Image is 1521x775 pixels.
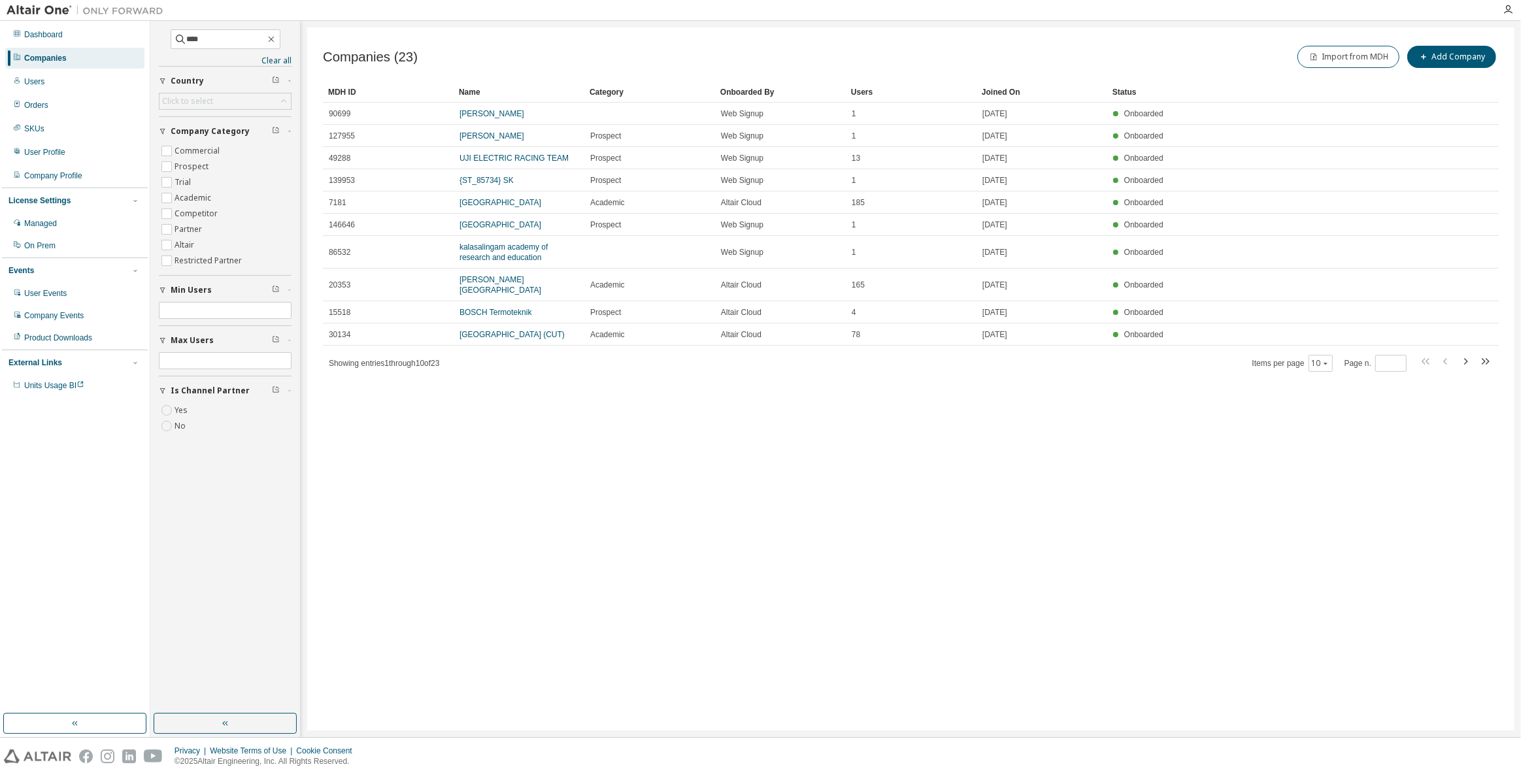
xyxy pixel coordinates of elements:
[24,53,67,63] div: Companies
[721,307,761,318] span: Altair Cloud
[24,333,92,343] div: Product Downloads
[171,386,250,396] span: Is Channel Partner
[590,197,625,208] span: Academic
[272,386,280,396] span: Clear filter
[852,247,856,257] span: 1
[851,82,971,103] div: Users
[852,329,860,340] span: 78
[24,218,57,229] div: Managed
[590,175,621,186] span: Prospect
[171,126,250,137] span: Company Category
[852,307,856,318] span: 4
[24,76,44,87] div: Users
[329,108,350,119] span: 90699
[1124,330,1163,339] span: Onboarded
[175,222,205,237] label: Partner
[175,159,211,174] label: Prospect
[460,330,565,339] a: [GEOGRAPHIC_DATA] (CUT)
[721,153,763,163] span: Web Signup
[1124,220,1163,229] span: Onboarded
[852,280,865,290] span: 165
[159,326,292,355] button: Max Users
[721,220,763,230] span: Web Signup
[460,198,541,207] a: [GEOGRAPHIC_DATA]
[590,307,621,318] span: Prospect
[982,307,1007,318] span: [DATE]
[24,310,84,321] div: Company Events
[24,171,82,181] div: Company Profile
[852,108,856,119] span: 1
[144,750,163,763] img: youtube.svg
[982,153,1007,163] span: [DATE]
[323,50,418,65] span: Companies (23)
[590,280,625,290] span: Academic
[460,220,541,229] a: [GEOGRAPHIC_DATA]
[329,307,350,318] span: 15518
[24,147,65,157] div: User Profile
[721,175,763,186] span: Web Signup
[852,197,865,208] span: 185
[175,403,190,418] label: Yes
[1297,46,1399,68] button: Import from MDH
[272,126,280,137] span: Clear filter
[272,76,280,86] span: Clear filter
[590,153,621,163] span: Prospect
[24,29,63,40] div: Dashboard
[329,153,350,163] span: 49288
[159,67,292,95] button: Country
[296,746,359,756] div: Cookie Consent
[460,308,531,317] a: BOSCH Termoteknik
[852,131,856,141] span: 1
[1124,176,1163,185] span: Onboarded
[328,82,448,103] div: MDH ID
[101,750,114,763] img: instagram.svg
[162,96,213,107] div: Click to select
[329,247,350,257] span: 86532
[210,746,296,756] div: Website Terms of Use
[852,153,860,163] span: 13
[721,108,763,119] span: Web Signup
[1124,109,1163,118] span: Onboarded
[24,381,84,390] span: Units Usage BI
[159,376,292,405] button: Is Channel Partner
[852,175,856,186] span: 1
[590,220,621,230] span: Prospect
[24,288,67,299] div: User Events
[175,174,193,190] label: Trial
[175,190,214,206] label: Academic
[721,329,761,340] span: Altair Cloud
[852,220,856,230] span: 1
[171,76,204,86] span: Country
[159,117,292,146] button: Company Category
[171,285,212,295] span: Min Users
[159,93,291,109] div: Click to select
[590,131,621,141] span: Prospect
[329,359,440,368] span: Showing entries 1 through 10 of 23
[329,220,355,230] span: 146646
[982,108,1007,119] span: [DATE]
[460,154,569,163] a: UJI ELECTRIC RACING TEAM
[175,143,222,159] label: Commercial
[590,329,625,340] span: Academic
[460,131,524,140] a: [PERSON_NAME]
[1124,280,1163,289] span: Onboarded
[329,131,355,141] span: 127955
[982,329,1007,340] span: [DATE]
[1124,154,1163,163] span: Onboarded
[1112,82,1420,103] div: Status
[721,280,761,290] span: Altair Cloud
[720,82,841,103] div: Onboarded By
[329,329,350,340] span: 30134
[175,746,210,756] div: Privacy
[24,124,44,134] div: SKUs
[24,240,56,251] div: On Prem
[1407,46,1496,68] button: Add Company
[159,56,292,66] a: Clear all
[79,750,93,763] img: facebook.svg
[171,335,214,346] span: Max Users
[7,4,170,17] img: Altair One
[1312,358,1329,369] button: 10
[329,197,346,208] span: 7181
[175,253,244,269] label: Restricted Partner
[272,285,280,295] span: Clear filter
